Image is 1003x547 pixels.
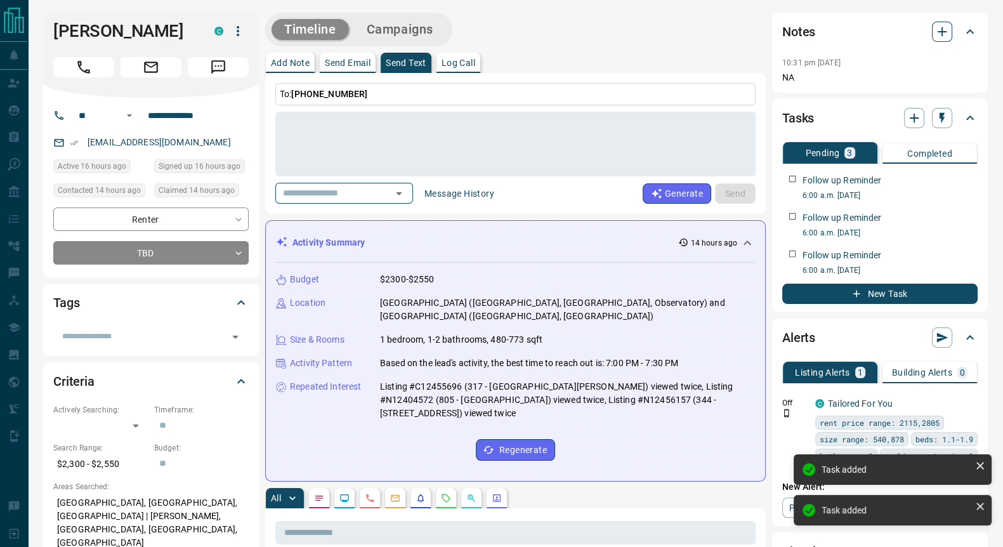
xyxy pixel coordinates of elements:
div: Mon Oct 13 2025 [154,159,249,177]
svg: Listing Alerts [416,493,426,503]
p: Location [290,296,325,310]
p: 1 bedroom, 1-2 bathrooms, 480-773 sqft [380,333,542,346]
div: condos.ca [815,399,824,408]
div: condos.ca [214,27,223,36]
p: 10:31 pm [DATE] [782,58,841,67]
p: Send Text [386,58,426,67]
div: Activity Summary14 hours ago [276,231,755,254]
p: Timeframe: [154,404,249,416]
svg: Agent Actions [492,493,502,503]
span: bathrooms: 1 [820,449,873,462]
p: All [271,494,281,503]
h2: Tasks [782,108,814,128]
p: $2300-$2550 [380,273,434,286]
p: Follow up Reminder [803,174,881,187]
p: Listing #C12455696 (317 - [GEOGRAPHIC_DATA][PERSON_NAME]) viewed twice, Listing #N12404572 (805 -... [380,380,755,420]
span: Active 16 hours ago [58,160,126,173]
p: Actively Searching: [53,404,148,416]
p: Repeated Interest [290,380,361,393]
p: Follow up Reminder [803,211,881,225]
p: 6:00 a.m. [DATE] [803,265,978,276]
span: Signed up 16 hours ago [159,160,240,173]
span: size range: 540,878 [820,433,904,445]
h2: Criteria [53,371,95,392]
button: Open [226,328,244,346]
div: Alerts [782,322,978,353]
button: Generate [643,183,711,204]
p: 6:00 a.m. [DATE] [803,227,978,239]
p: Budget [290,273,319,286]
p: Log Call [442,58,475,67]
p: 1 [858,368,863,377]
svg: Requests [441,493,451,503]
p: 6:00 a.m. [DATE] [803,190,978,201]
p: [GEOGRAPHIC_DATA] ([GEOGRAPHIC_DATA], [GEOGRAPHIC_DATA], Observatory) and [GEOGRAPHIC_DATA] ([GEO... [380,296,755,323]
p: Follow up Reminder [803,249,881,262]
svg: Opportunities [466,493,476,503]
button: Timeline [272,19,349,40]
button: Open [122,108,137,123]
a: Tailored For You [828,399,893,409]
p: 3 [847,148,852,157]
span: Email [121,57,181,77]
svg: Email Verified [70,138,79,147]
button: Campaigns [354,19,446,40]
span: parking spots min: 1 [884,449,973,462]
button: New Task [782,284,978,304]
span: Call [53,57,114,77]
span: Claimed 14 hours ago [159,184,235,197]
p: To: [275,83,756,105]
button: Message History [417,183,502,204]
p: NA [782,71,978,84]
div: Tags [53,287,249,318]
p: $2,300 - $2,550 [53,454,148,475]
p: New Alert: [782,480,978,494]
div: Tasks [782,103,978,133]
p: Size & Rooms [290,333,344,346]
p: Completed [907,149,952,158]
a: Property [782,498,848,518]
p: Building Alerts [892,368,952,377]
p: 14 hours ago [691,237,737,249]
svg: Notes [314,493,324,503]
button: Open [390,185,408,202]
h2: Alerts [782,327,815,348]
p: 0 [960,368,965,377]
svg: Emails [390,493,400,503]
button: Regenerate [476,439,555,461]
div: TBD [53,241,249,265]
div: Task added [822,465,970,475]
p: Listing Alerts [795,368,850,377]
div: Notes [782,16,978,47]
div: Mon Oct 13 2025 [53,183,148,201]
svg: Lead Browsing Activity [339,493,350,503]
p: Activity Summary [292,236,365,249]
span: Contacted 14 hours ago [58,184,141,197]
p: Search Range: [53,442,148,454]
div: Mon Oct 13 2025 [53,159,148,177]
svg: Calls [365,493,375,503]
h1: [PERSON_NAME] [53,21,195,41]
span: beds: 1.1-1.9 [915,433,973,445]
a: [EMAIL_ADDRESS][DOMAIN_NAME] [88,137,231,147]
p: Off [782,397,808,409]
h2: Tags [53,293,79,313]
p: Send Email [325,58,370,67]
span: Message [188,57,249,77]
div: Mon Oct 13 2025 [154,183,249,201]
svg: Push Notification Only [782,409,791,418]
p: Pending [805,148,839,157]
p: Based on the lead's activity, the best time to reach out is: 7:00 PM - 7:30 PM [380,357,678,370]
div: Criteria [53,366,249,397]
div: Task added [822,505,970,515]
span: rent price range: 2115,2805 [820,416,940,429]
p: Activity Pattern [290,357,352,370]
span: [PHONE_NUMBER] [291,89,367,99]
p: Add Note [271,58,310,67]
p: Budget: [154,442,249,454]
p: Areas Searched: [53,481,249,492]
h2: Notes [782,22,815,42]
div: Renter [53,208,249,231]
